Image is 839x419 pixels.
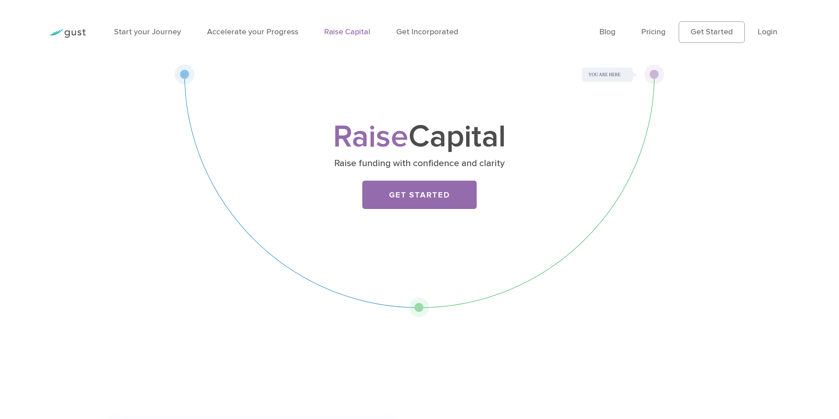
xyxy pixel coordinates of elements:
span: Raise [333,118,408,155]
img: Gust Logo [49,29,86,38]
a: Login [758,27,777,37]
h1: Capital [243,123,596,151]
a: Get Started [679,21,745,43]
a: Raise Capital [324,27,370,37]
a: Start your Journey [114,27,181,37]
a: Get Started [362,181,477,209]
a: Blog [599,27,615,37]
p: Raise funding with confidence and clarity [247,157,592,170]
a: Pricing [641,27,666,37]
a: Get Incorporated [396,27,458,37]
a: Accelerate your Progress [207,27,298,37]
